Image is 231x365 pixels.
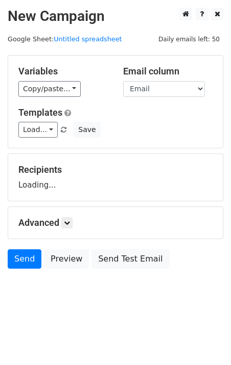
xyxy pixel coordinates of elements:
[91,249,169,269] a: Send Test Email
[74,122,100,138] button: Save
[18,164,213,191] div: Loading...
[8,35,122,43] small: Google Sheet:
[18,122,58,138] a: Load...
[155,35,223,43] a: Daily emails left: 50
[18,164,213,175] h5: Recipients
[8,8,223,25] h2: New Campaign
[54,35,122,43] a: Untitled spreadsheet
[18,217,213,228] h5: Advanced
[8,249,41,269] a: Send
[18,107,62,118] a: Templates
[44,249,89,269] a: Preview
[123,66,213,77] h5: Email column
[18,66,108,77] h5: Variables
[155,34,223,45] span: Daily emails left: 50
[18,81,81,97] a: Copy/paste...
